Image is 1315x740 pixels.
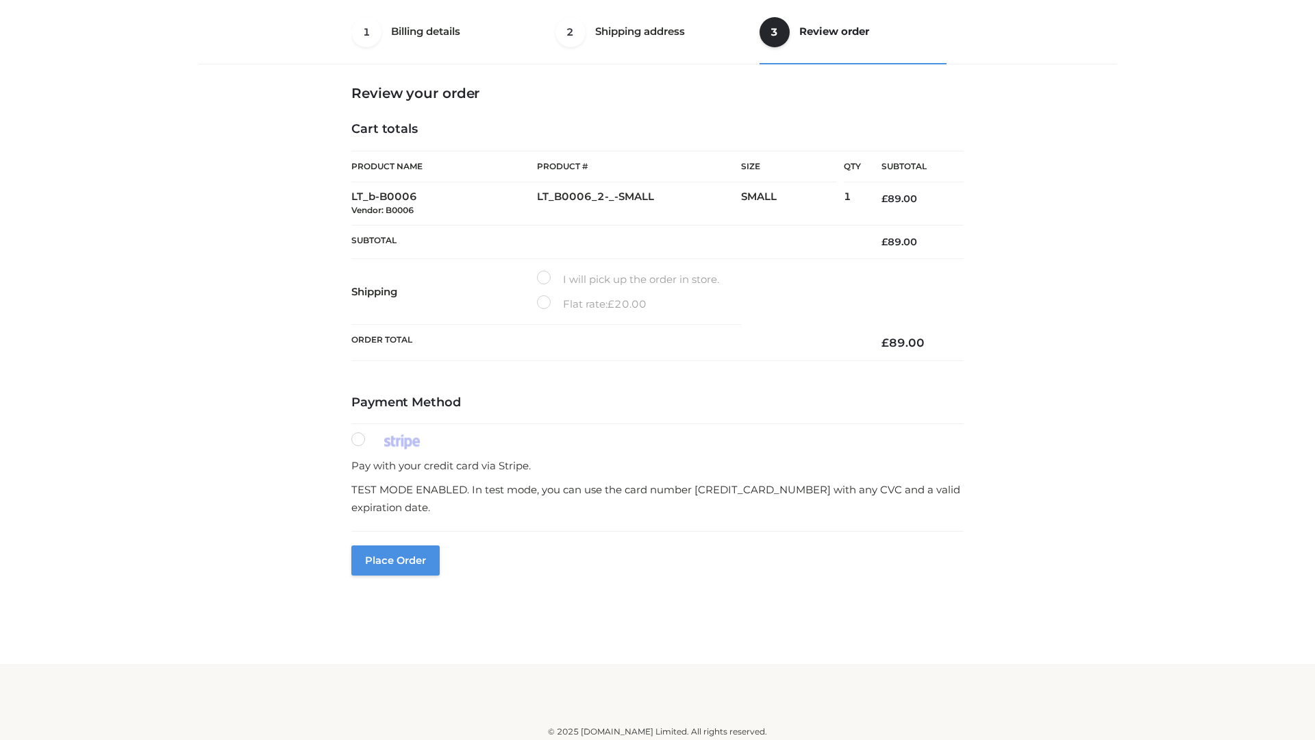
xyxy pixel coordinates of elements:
td: 1 [844,182,861,225]
th: Subtotal [861,151,964,182]
h3: Review your order [351,85,964,101]
button: Place order [351,545,440,576]
th: Qty [844,151,861,182]
th: Product # [537,151,741,182]
td: SMALL [741,182,844,225]
span: £ [881,336,889,349]
bdi: 89.00 [881,193,917,205]
span: £ [881,236,888,248]
h4: Cart totals [351,122,964,137]
th: Subtotal [351,225,861,258]
p: Pay with your credit card via Stripe. [351,457,964,475]
bdi: 89.00 [881,236,917,248]
td: LT_B0006_2-_-SMALL [537,182,741,225]
label: Flat rate: [537,295,647,313]
h4: Payment Method [351,395,964,410]
small: Vendor: B0006 [351,205,414,215]
label: I will pick up the order in store. [537,271,719,288]
span: £ [881,193,888,205]
div: © 2025 [DOMAIN_NAME] Limited. All rights reserved. [203,725,1112,739]
bdi: 89.00 [881,336,925,349]
th: Size [741,151,837,182]
bdi: 20.00 [608,297,647,310]
p: TEST MODE ENABLED. In test mode, you can use the card number [CREDIT_CARD_NUMBER] with any CVC an... [351,481,964,516]
td: LT_b-B0006 [351,182,537,225]
th: Product Name [351,151,537,182]
th: Shipping [351,259,537,325]
span: £ [608,297,614,310]
th: Order Total [351,325,861,361]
